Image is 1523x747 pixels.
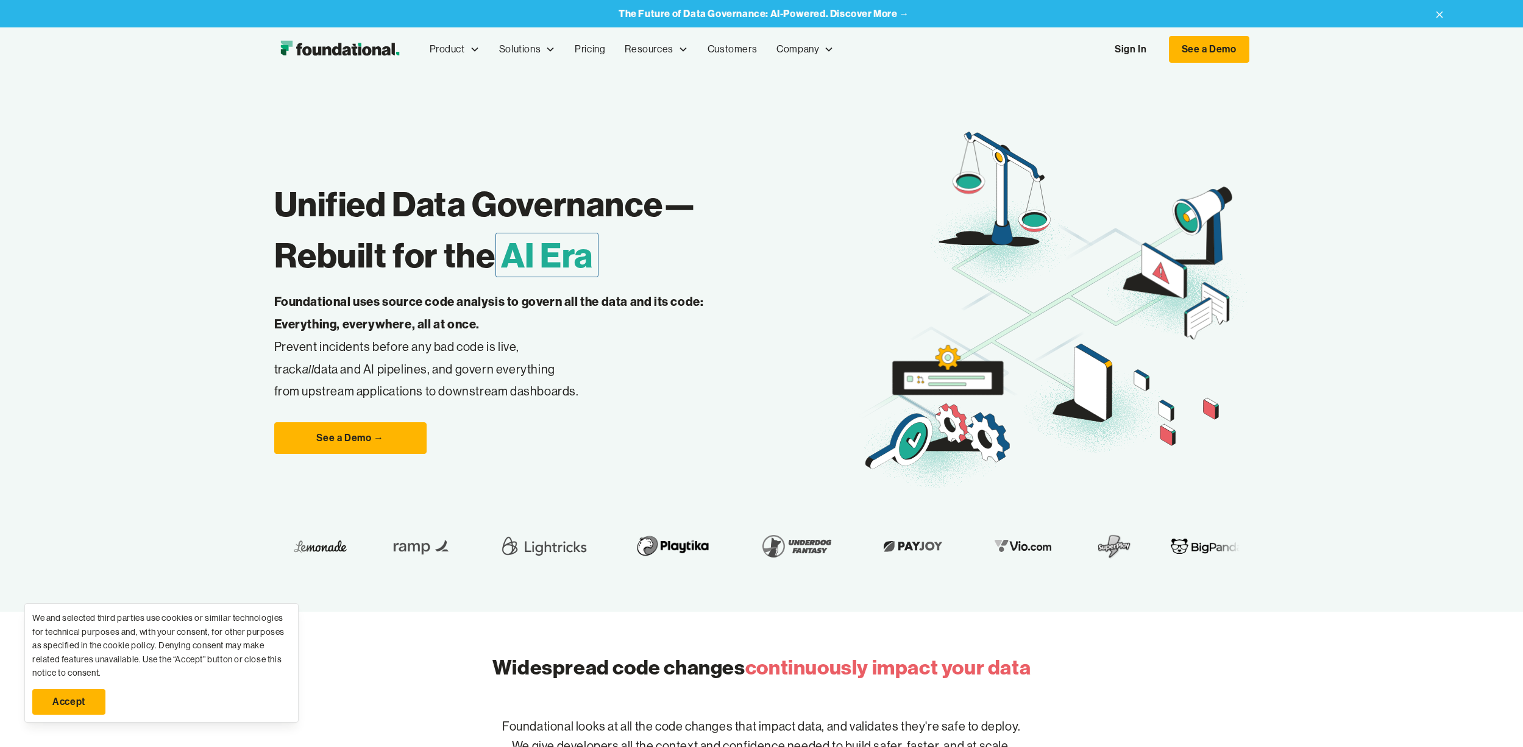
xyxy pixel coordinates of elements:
[495,233,599,277] span: AI Era
[1169,36,1249,63] a: See a Demo
[32,689,105,715] a: Accept
[302,361,314,377] em: all
[253,529,340,563] img: Playtika
[565,29,615,69] a: Pricing
[274,179,859,281] h1: Unified Data Governance— Rebuilt for the
[274,37,405,62] a: home
[625,41,673,57] div: Resources
[489,29,565,69] div: Solutions
[794,537,866,556] img: BigPanda
[274,37,405,62] img: Foundational Logo
[499,41,541,57] div: Solutions
[905,537,953,556] img: Liberty Energy
[745,654,1031,680] span: continuously impact your data
[32,611,291,679] div: We and selected third parties use cookies or similar technologies for technical purposes and, wit...
[274,422,427,454] a: See a Demo →
[1102,37,1159,62] a: Sign In
[615,29,697,69] div: Resources
[274,291,742,403] p: Prevent incidents before any bad code is live, track data and AI pipelines, and govern everything...
[611,537,682,556] img: Vio.com
[767,29,843,69] div: Company
[698,29,767,69] a: Customers
[721,529,755,563] img: SuperPlay
[420,29,489,69] div: Product
[619,8,909,19] a: The Future of Data Governance: AI-Powered. Discover More →
[776,41,819,57] div: Company
[619,7,909,19] strong: The Future of Data Governance: AI-Powered. Discover More →
[492,653,1031,682] h2: Widespread code changes
[430,41,465,57] div: Product
[378,529,461,563] img: Underdog Fantasy
[1462,689,1523,747] iframe: Chat Widget
[274,294,704,331] strong: Foundational uses source code analysis to govern all the data and its code: Everything, everywher...
[992,537,1088,556] img: Hello Heart
[500,537,572,556] img: Payjoy
[1127,537,1201,556] img: Fireblocks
